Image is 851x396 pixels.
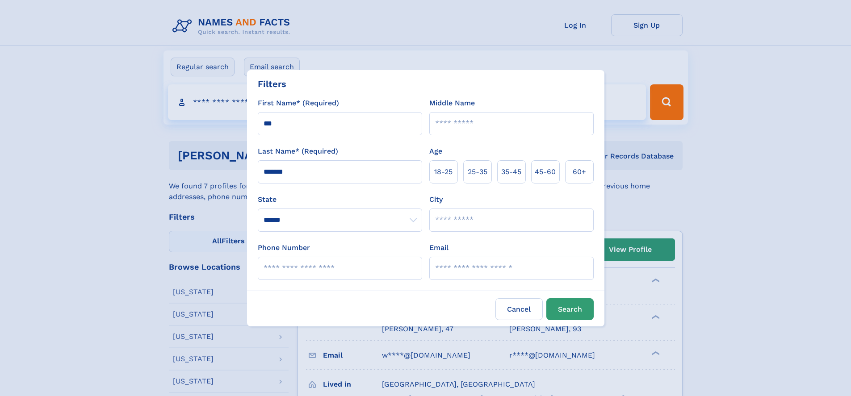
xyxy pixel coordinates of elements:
[258,98,339,108] label: First Name* (Required)
[429,146,442,157] label: Age
[573,167,586,177] span: 60+
[468,167,487,177] span: 25‑35
[258,194,422,205] label: State
[258,146,338,157] label: Last Name* (Required)
[258,77,286,91] div: Filters
[501,167,521,177] span: 35‑45
[258,242,310,253] label: Phone Number
[429,242,449,253] label: Email
[429,98,475,108] label: Middle Name
[434,167,453,177] span: 18‑25
[535,167,556,177] span: 45‑60
[429,194,443,205] label: City
[546,298,594,320] button: Search
[495,298,543,320] label: Cancel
